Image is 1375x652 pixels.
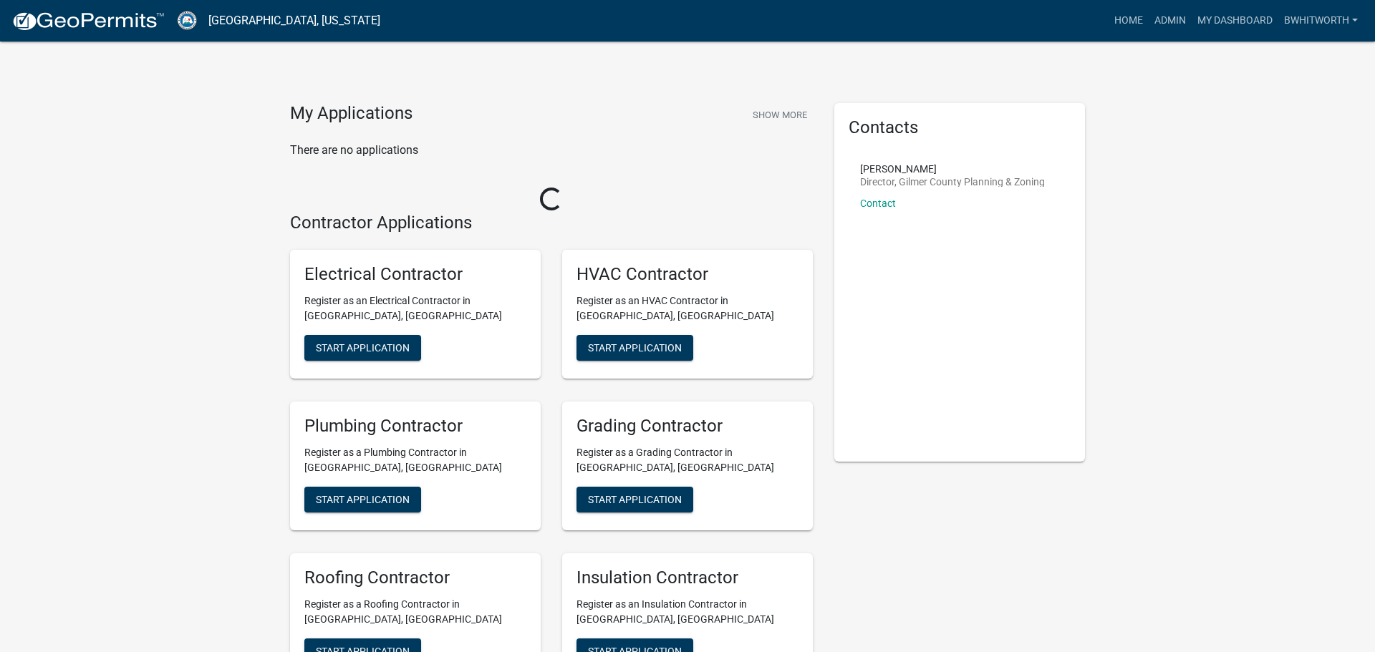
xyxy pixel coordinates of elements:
a: My Dashboard [1192,7,1278,34]
h5: Grading Contractor [576,416,799,437]
span: Start Application [588,342,682,354]
button: Start Application [576,487,693,512]
p: Register as a Plumbing Contractor in [GEOGRAPHIC_DATA], [GEOGRAPHIC_DATA] [304,445,526,475]
p: Register as an Electrical Contractor in [GEOGRAPHIC_DATA], [GEOGRAPHIC_DATA] [304,293,526,323]
a: Contact [860,198,896,209]
h5: Insulation Contractor [576,568,799,588]
h5: Roofing Contractor [304,568,526,588]
p: Register as an HVAC Contractor in [GEOGRAPHIC_DATA], [GEOGRAPHIC_DATA] [576,293,799,323]
h5: Plumbing Contractor [304,416,526,437]
span: Start Application [588,493,682,505]
p: Register as a Roofing Contractor in [GEOGRAPHIC_DATA], [GEOGRAPHIC_DATA] [304,597,526,627]
h5: HVAC Contractor [576,264,799,285]
p: [PERSON_NAME] [860,164,1045,174]
button: Start Application [304,487,421,512]
h5: Contacts [849,117,1071,138]
p: There are no applications [290,142,813,159]
h5: Electrical Contractor [304,264,526,285]
a: Admin [1149,7,1192,34]
a: BWhitworth [1278,7,1364,34]
h4: Contractor Applications [290,213,813,233]
span: Start Application [316,493,410,505]
span: Start Application [316,342,410,354]
a: [GEOGRAPHIC_DATA], [US_STATE] [208,9,380,33]
p: Register as an Insulation Contractor in [GEOGRAPHIC_DATA], [GEOGRAPHIC_DATA] [576,597,799,627]
button: Start Application [304,335,421,361]
p: Director, Gilmer County Planning & Zoning [860,177,1045,187]
p: Register as a Grading Contractor in [GEOGRAPHIC_DATA], [GEOGRAPHIC_DATA] [576,445,799,475]
h4: My Applications [290,103,412,125]
button: Start Application [576,335,693,361]
a: Home [1109,7,1149,34]
img: Gilmer County, Georgia [176,11,197,30]
button: Show More [747,103,813,127]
